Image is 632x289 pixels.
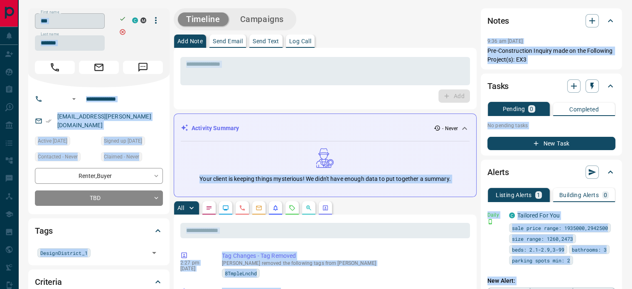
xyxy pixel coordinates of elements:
[289,205,295,211] svg: Requests
[38,137,67,145] span: Active [DATE]
[177,205,184,211] p: All
[487,165,509,179] h2: Alerts
[222,260,467,266] p: [PERSON_NAME] removed the following tags from [PERSON_NAME]
[253,38,279,44] p: Send Text
[222,252,467,260] p: Tag Changes - Tag Removed
[35,190,163,206] div: TBD
[148,247,160,259] button: Open
[496,192,532,198] p: Listing Alerts
[213,38,243,44] p: Send Email
[35,168,163,183] div: Renter , Buyer
[512,256,570,264] span: parking spots min: 2
[569,106,599,112] p: Completed
[181,121,470,136] div: Activity Summary- Never
[604,192,607,198] p: 0
[559,192,599,198] p: Building Alerts
[222,205,229,211] svg: Lead Browsing Activity
[178,12,229,26] button: Timeline
[79,61,119,74] span: Email
[140,17,146,23] div: mrloft.ca
[35,224,52,237] h2: Tags
[289,38,311,44] p: Log Call
[180,260,209,266] p: 2:27 pm
[512,235,573,243] span: size range: 1260,2473
[180,266,209,272] p: [DATE]
[41,10,59,15] label: First name
[123,61,163,74] span: Message
[512,224,608,232] span: sale price range: 1935000,2942500
[509,212,515,218] div: condos.ca
[239,205,246,211] svg: Calls
[530,106,533,112] p: 0
[512,245,564,254] span: beds: 2.1-2.9,3-99
[572,245,607,254] span: bathrooms: 3
[256,205,262,211] svg: Emails
[46,118,52,124] svg: Email Verified
[487,277,615,285] p: New Alert:
[41,32,59,37] label: Last name
[69,94,79,104] button: Open
[40,249,88,257] span: DesignDistrict_1
[517,212,560,219] a: Tailored For You
[487,219,493,225] svg: Push Notification Only
[35,136,97,148] div: Sun Nov 28 2021
[225,269,257,277] span: 8TmpleLnchd
[487,11,615,31] div: Notes
[104,153,139,161] span: Claimed - Never
[192,124,239,133] p: Activity Summary
[104,137,142,145] span: Signed up [DATE]
[487,79,509,93] h2: Tasks
[442,125,458,132] p: - Never
[537,192,540,198] p: 1
[322,205,329,211] svg: Agent Actions
[487,211,504,219] p: Daily
[487,162,615,182] div: Alerts
[35,61,75,74] span: Call
[487,47,615,64] p: Pre-Construction Inquiry made on the Following Project(s): EX3
[101,136,163,148] div: Sat Jan 18 2014
[35,221,163,241] div: Tags
[232,12,292,26] button: Campaigns
[177,38,203,44] p: Add Note
[206,205,212,211] svg: Notes
[502,106,525,112] p: Pending
[487,38,523,44] p: 9:36 am [DATE]
[272,205,279,211] svg: Listing Alerts
[305,205,312,211] svg: Opportunities
[35,275,62,289] h2: Criteria
[487,119,615,132] p: No pending tasks
[132,17,138,23] div: condos.ca
[487,14,509,27] h2: Notes
[487,137,615,150] button: New Task
[57,113,151,128] a: [EMAIL_ADDRESS][PERSON_NAME][DOMAIN_NAME]
[38,153,78,161] span: Contacted - Never
[199,175,450,183] p: Your client is keeping things mysterious! We didn't have enough data to put together a summary.
[487,76,615,96] div: Tasks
